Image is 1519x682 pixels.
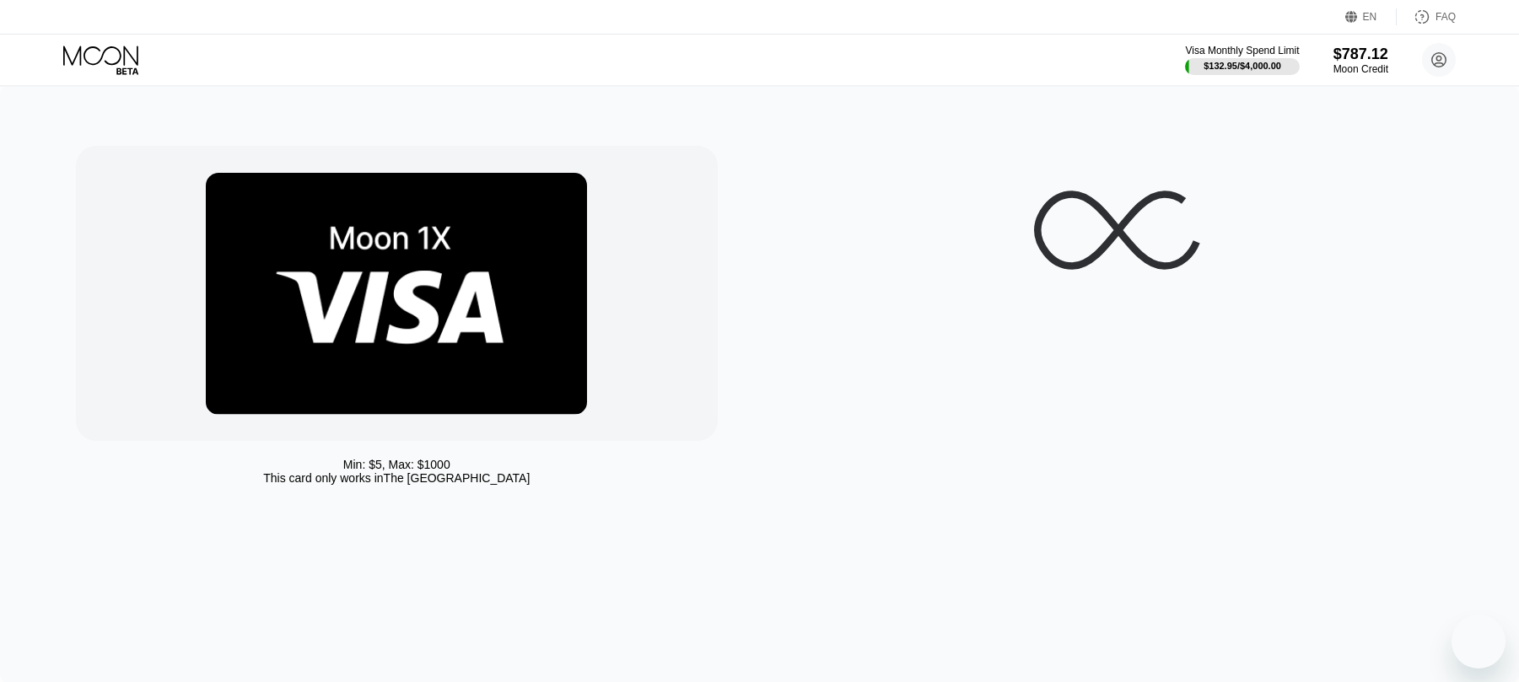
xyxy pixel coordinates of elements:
div: FAQ [1436,11,1456,23]
div: This card only works in The [GEOGRAPHIC_DATA] [263,471,530,485]
div: Moon Credit [1333,63,1388,75]
div: Min: $ 5 , Max: $ 1000 [343,458,450,471]
div: $132.95 / $4,000.00 [1204,61,1281,71]
div: EN [1345,8,1397,25]
div: Visa Monthly Spend Limit$132.95/$4,000.00 [1185,45,1299,75]
div: Visa Monthly Spend Limit [1185,45,1299,56]
div: EN [1363,11,1377,23]
iframe: Button to launch messaging window [1452,615,1506,669]
div: $787.12 [1333,46,1388,63]
div: $787.12Moon Credit [1333,46,1388,75]
div: FAQ [1397,8,1456,25]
